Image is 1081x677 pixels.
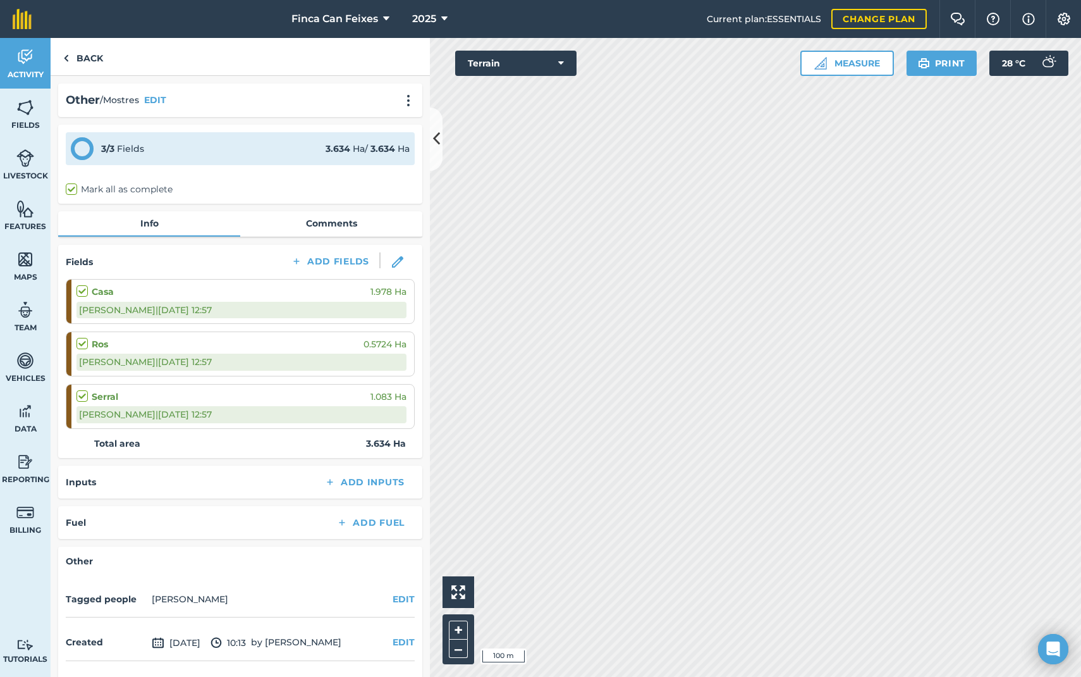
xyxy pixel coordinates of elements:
img: svg+xml;base64,PD94bWwgdmVyc2lvbj0iMS4wIiBlbmNvZGluZz0idXRmLTgiPz4KPCEtLSBHZW5lcmF0b3I6IEFkb2JlIE... [16,47,34,66]
a: Back [51,38,116,75]
h4: Fuel [66,516,86,530]
div: Ha / Ha [326,142,410,156]
img: svg+xml;base64,PD94bWwgdmVyc2lvbj0iMS4wIiBlbmNvZGluZz0idXRmLTgiPz4KPCEtLSBHZW5lcmF0b3I6IEFkb2JlIE... [16,149,34,168]
button: EDIT [393,635,415,649]
img: svg+xml;base64,PD94bWwgdmVyc2lvbj0iMS4wIiBlbmNvZGluZz0idXRmLTgiPz4KPCEtLSBHZW5lcmF0b3I6IEFkb2JlIE... [16,452,34,471]
img: A cog icon [1056,13,1072,25]
span: 1.083 Ha [370,390,406,404]
img: svg+xml;base64,PD94bWwgdmVyc2lvbj0iMS4wIiBlbmNvZGluZz0idXRmLTgiPz4KPCEtLSBHZW5lcmF0b3I6IEFkb2JlIE... [16,639,34,651]
button: EDIT [393,592,415,606]
h4: Inputs [66,475,96,489]
button: Terrain [455,51,577,76]
img: Ruler icon [814,57,827,70]
img: fieldmargin Logo [13,9,32,29]
button: Print [907,51,977,76]
button: + [449,621,468,640]
img: svg+xml;base64,PHN2ZyB4bWxucz0iaHR0cDovL3d3dy53My5vcmcvMjAwMC9zdmciIHdpZHRoPSI5IiBoZWlnaHQ9IjI0Ii... [63,51,69,66]
span: / Mostres [100,93,139,107]
strong: Ros [92,337,108,351]
span: 2025 [412,11,436,27]
span: Current plan : ESSENTIALS [707,12,821,26]
strong: 3 / 3 [101,143,114,154]
strong: 3.634 [326,143,350,154]
a: Comments [240,211,422,235]
h4: Tagged people [66,592,147,606]
div: Open Intercom Messenger [1038,634,1068,664]
img: svg+xml;base64,PHN2ZyB4bWxucz0iaHR0cDovL3d3dy53My5vcmcvMjAwMC9zdmciIHdpZHRoPSIyMCIgaGVpZ2h0PSIyNC... [401,94,416,107]
span: 1.978 Ha [370,285,406,299]
div: [PERSON_NAME] | [DATE] 12:57 [76,302,406,318]
img: svg+xml;base64,PD94bWwgdmVyc2lvbj0iMS4wIiBlbmNvZGluZz0idXRmLTgiPz4KPCEtLSBHZW5lcmF0b3I6IEFkb2JlIE... [1035,51,1061,76]
div: Fields [101,142,144,156]
button: – [449,640,468,658]
img: svg+xml;base64,PHN2ZyB4bWxucz0iaHR0cDovL3d3dy53My5vcmcvMjAwMC9zdmciIHdpZHRoPSI1NiIgaGVpZ2h0PSI2MC... [16,199,34,218]
img: svg+xml;base64,PD94bWwgdmVyc2lvbj0iMS4wIiBlbmNvZGluZz0idXRmLTgiPz4KPCEtLSBHZW5lcmF0b3I6IEFkb2JlIE... [152,635,164,650]
img: svg+xml;base64,PHN2ZyB3aWR0aD0iMTgiIGhlaWdodD0iMTgiIHZpZXdCb3g9IjAgMCAxOCAxOCIgZmlsbD0ibm9uZSIgeG... [392,256,403,268]
button: Add Inputs [314,473,415,491]
div: [PERSON_NAME] | [DATE] 12:57 [76,354,406,370]
button: EDIT [144,93,166,107]
a: Info [58,211,240,235]
div: by [PERSON_NAME] [66,625,415,661]
img: Four arrows, one pointing top left, one top right, one bottom right and the last bottom left [451,585,465,599]
img: svg+xml;base64,PD94bWwgdmVyc2lvbj0iMS4wIiBlbmNvZGluZz0idXRmLTgiPz4KPCEtLSBHZW5lcmF0b3I6IEFkb2JlIE... [211,635,222,650]
img: svg+xml;base64,PHN2ZyB4bWxucz0iaHR0cDovL3d3dy53My5vcmcvMjAwMC9zdmciIHdpZHRoPSI1NiIgaGVpZ2h0PSI2MC... [16,250,34,269]
label: Mark all as complete [66,183,173,196]
h4: Created [66,635,147,649]
img: svg+xml;base64,PD94bWwgdmVyc2lvbj0iMS4wIiBlbmNvZGluZz0idXRmLTgiPz4KPCEtLSBHZW5lcmF0b3I6IEFkb2JlIE... [16,351,34,370]
span: 0.5724 Ha [363,337,406,351]
img: svg+xml;base64,PHN2ZyB4bWxucz0iaHR0cDovL3d3dy53My5vcmcvMjAwMC9zdmciIHdpZHRoPSIxOSIgaGVpZ2h0PSIyNC... [918,56,930,71]
img: svg+xml;base64,PHN2ZyB4bWxucz0iaHR0cDovL3d3dy53My5vcmcvMjAwMC9zdmciIHdpZHRoPSI1NiIgaGVpZ2h0PSI2MC... [16,98,34,117]
button: Add Fuel [326,514,415,531]
img: svg+xml;base64,PD94bWwgdmVyc2lvbj0iMS4wIiBlbmNvZGluZz0idXRmLTgiPz4KPCEtLSBHZW5lcmF0b3I6IEFkb2JlIE... [16,402,34,421]
img: svg+xml;base64,PHN2ZyB4bWxucz0iaHR0cDovL3d3dy53My5vcmcvMjAwMC9zdmciIHdpZHRoPSIxNyIgaGVpZ2h0PSIxNy... [1022,11,1035,27]
img: svg+xml;base64,PD94bWwgdmVyc2lvbj0iMS4wIiBlbmNvZGluZz0idXRmLTgiPz4KPCEtLSBHZW5lcmF0b3I6IEFkb2JlIE... [16,301,34,320]
img: svg+xml;base64,PD94bWwgdmVyc2lvbj0iMS4wIiBlbmNvZGluZz0idXRmLTgiPz4KPCEtLSBHZW5lcmF0b3I6IEFkb2JlIE... [16,503,34,522]
h2: Other [66,91,100,109]
h4: Fields [66,255,93,269]
span: Finca Can Feixes [291,11,378,27]
span: 10:13 [211,635,246,650]
li: [PERSON_NAME] [152,592,228,606]
button: Add Fields [281,252,379,270]
img: A question mark icon [986,13,1001,25]
strong: 3.634 Ha [366,437,406,450]
h4: Other [66,554,415,568]
strong: 3.634 [370,143,395,154]
img: Two speech bubbles overlapping with the left bubble in the forefront [950,13,965,25]
strong: Casa [92,285,114,299]
strong: Total area [94,437,140,450]
span: 28 ° C [1002,51,1025,76]
button: 28 °C [989,51,1068,76]
div: [PERSON_NAME] | [DATE] 12:57 [76,406,406,423]
span: [DATE] [152,635,200,650]
a: Change plan [831,9,927,29]
strong: Serral [92,390,118,404]
button: Measure [800,51,894,76]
